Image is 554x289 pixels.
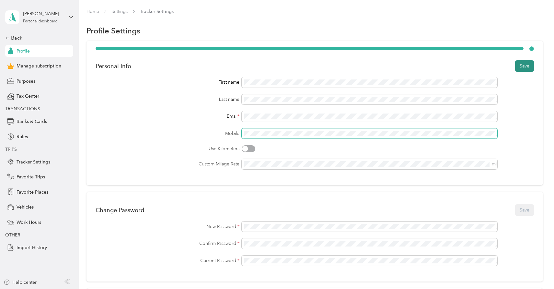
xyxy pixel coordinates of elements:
[96,207,144,213] div: Change Password
[96,113,239,120] div: Email
[23,10,63,17] div: [PERSON_NAME]
[518,253,554,289] iframe: Everlance-gr Chat Button Frame
[23,19,58,23] div: Personal dashboard
[17,118,47,125] span: Banks & Cards
[111,9,128,14] a: Settings
[17,219,41,226] span: Work Hours
[17,93,39,100] span: Tax Center
[87,9,99,14] a: Home
[17,244,47,251] span: Import History
[96,130,239,137] label: Mobile
[17,174,45,180] span: Favorite Trips
[492,161,497,167] span: mi
[515,60,534,72] button: Save
[96,96,239,103] div: Last name
[17,133,28,140] span: Rules
[17,204,34,211] span: Vehicles
[17,63,61,69] span: Manage subscription
[4,279,37,286] button: Help center
[96,223,239,230] label: New Password
[96,161,239,167] label: Custom Milage Rate
[96,257,239,264] label: Current Password
[5,106,40,112] span: TRANSACTIONS
[17,159,50,165] span: Tracker Settings
[96,145,239,152] label: Use Kilometers
[5,232,20,238] span: OTHER
[140,8,174,15] span: Tracker Settings
[5,147,17,152] span: TRIPS
[96,79,239,86] div: First name
[96,240,239,247] label: Confirm Password
[17,78,35,85] span: Purposes
[96,63,131,69] div: Personal Info
[17,189,48,196] span: Favorite Places
[17,48,30,54] span: Profile
[5,34,70,42] div: Back
[87,27,140,34] h1: Profile Settings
